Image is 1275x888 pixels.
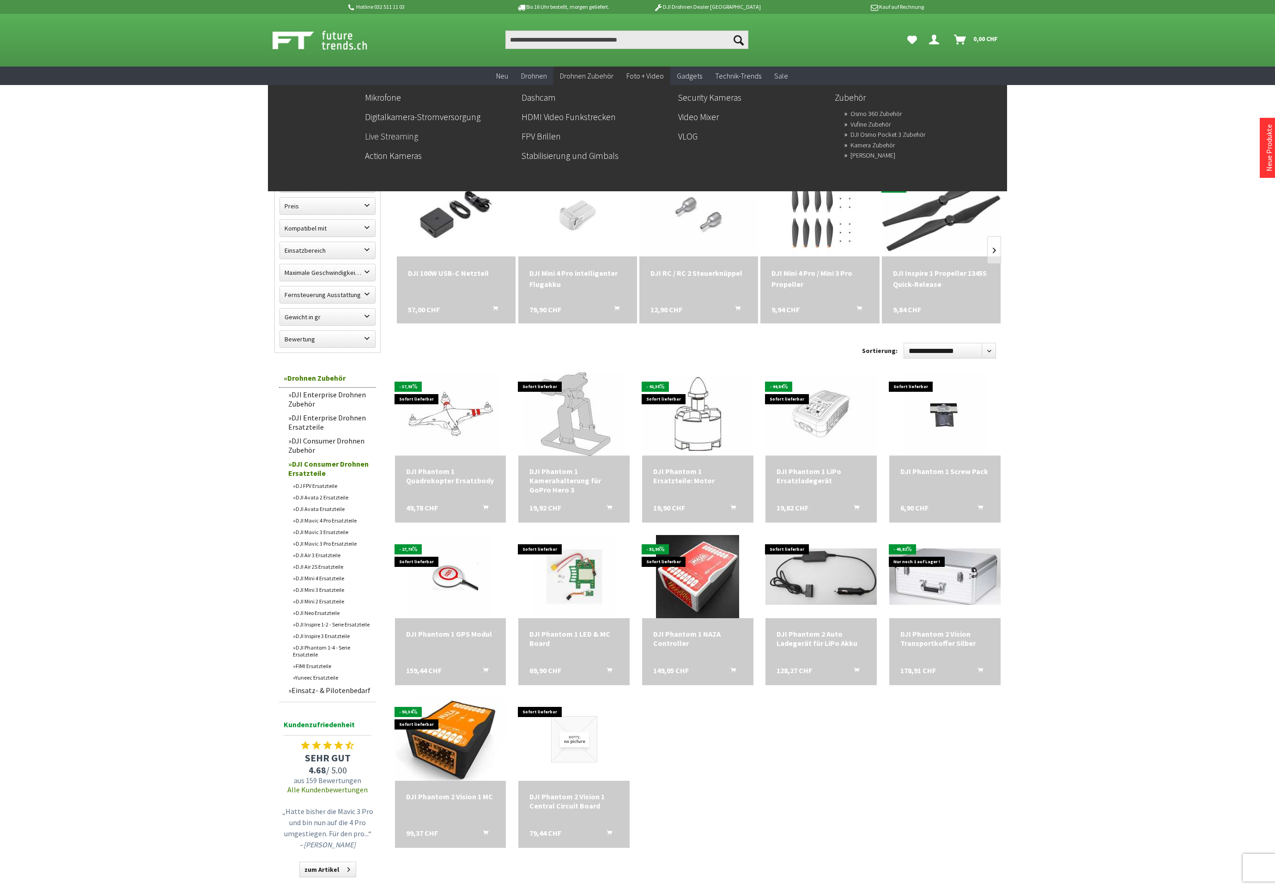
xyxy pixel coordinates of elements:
span: 79,44 CHF [529,828,561,838]
a: DJI Phantom 2 Vision 1 MC 99,37 CHF In den Warenkorb [406,792,495,801]
a: DJI Phantom 2 Vision Transportkoffer Silber 178,91 CHF In den Warenkorb [900,629,990,648]
a: DJI Enterprise Drohnen Zubehör [284,388,376,411]
a: DJI Mini 4 Pro / Mini 3 Pro Propeller 9,94 CHF In den Warenkorb [771,268,868,290]
span: Technik-Trends [715,71,761,80]
div: DJI Phantom 1 Quadrokopter Ersatzbody [406,467,495,485]
button: In den Warenkorb [843,666,865,678]
a: DJI Phantom 1 Screw Pack 6,90 CHF In den Warenkorb [900,467,990,476]
a: Yuneec Ersatzteile [288,672,376,683]
span: 178,91 CHF [900,666,936,675]
span: 79,90 CHF [529,304,561,315]
span: 149,05 CHF [653,666,689,675]
img: DJI Phantom 2 Vision Transportkoffer Silber [889,548,1001,604]
p: „Hatte bisher die Mavic 3 Pro und bin nun auf die 4 Pro umgestiegen. Für den pro...“ – [281,806,374,850]
div: DJI Phantom 1 NAZA Controller [653,629,742,648]
a: Warenkorb [950,30,1002,49]
a: FIMI Ersatzteile [288,660,376,672]
a: HDMI Video Funkstrecken [522,109,671,125]
span: 19,90 CHF [653,503,685,512]
a: Meine Favoriten [903,30,922,49]
span: aus 159 Bewertungen [279,776,376,785]
img: DJI Phantom 1 Kamerahalterung für GoPro Hero 3 [523,372,625,456]
a: FPV Brillen [522,128,671,144]
a: Foto + Video [620,67,670,85]
label: Fernsteuerung Ausstattung [280,286,375,303]
label: Kompatibel mit [280,220,375,237]
span: 57,00 CHF [408,304,440,315]
a: DJI Osmo Pocket 3 Zubehör [850,128,925,141]
a: Mikrofone [365,90,514,105]
img: DJI Phantom 2 Vision 1 Central Circuit Board [551,716,597,762]
a: Sale [768,67,795,85]
span: SEHR GUT [279,751,376,764]
a: DJI Phantom 2 Vision 1 Central Circuit Board 79,44 CHF In den Warenkorb [529,792,619,810]
em: [PERSON_NAME] [304,840,356,849]
p: Bis 16 Uhr bestellt, morgen geliefert. [491,1,635,12]
label: Sortierung: [862,343,898,358]
img: DJI Phantom 1 LED & MC Board [533,535,616,618]
a: DJI Mavic 3 Ersatzteile [288,526,376,538]
a: DJI Phantom 1-4 - Serie Ersatzteile [288,642,376,660]
div: DJI Phantom 1 Ersatzteile: Motor [653,467,742,485]
div: DJI Phantom 1 GPS Modul [406,629,495,639]
a: DJI Phantom 1 LiPo Ersatzladegerät 19,82 CHF In den Warenkorb [777,467,866,485]
a: DJI Phantom 1 LED & MC Board 69,90 CHF In den Warenkorb [529,629,619,648]
span: 99,37 CHF [406,828,438,838]
div: DJI Mini 4 Pro / Mini 3 Pro Propeller [771,268,868,290]
label: Bewertung [280,331,375,347]
img: DJI Phantom 1 LiPo Ersatzladegerät [765,374,877,455]
a: DJI RC / RC 2 Steuerknüppel 12,90 CHF In den Warenkorb [650,268,747,279]
p: DJI Drohnen Dealer [GEOGRAPHIC_DATA] [635,1,779,12]
a: DJI Mavic 4 Pro Ersatzteile [288,515,376,526]
span: / 5.00 [279,764,376,776]
input: Produkt, Marke, Kategorie, EAN, Artikelnummer… [505,30,748,49]
div: DJI Mini 4 Pro intelligenter Flugakku [529,268,626,290]
a: DJI Consumer Drohnen Zubehör [284,434,376,457]
span: 0,00 CHF [973,31,998,46]
a: DJI Phantom 1 Quadrokopter Ersatzbody 49,78 CHF In den Warenkorb [406,467,495,485]
a: Dashcam [522,90,671,105]
img: DJI Mini 4 Pro intelligenter Flugakku [526,173,630,256]
a: DJI Inspire 1 Propeller 1345S Quick-Release 9,84 CHF [893,268,990,290]
a: Vufine Zubehör [850,118,891,131]
a: Neu [490,67,515,85]
span: 12,90 CHF [650,304,682,315]
a: Shop Futuretrends - zur Startseite wechseln [273,29,388,52]
span: 69,90 CHF [529,666,561,675]
img: DJI Phantom 2 Auto Ladegerät für LiPo Akku [765,548,877,604]
a: DJI Phantom 1 NAZA Controller 149,05 CHF In den Warenkorb [653,629,742,648]
span: 9,84 CHF [893,304,921,315]
a: DJI Air 2S Ersatzteile [288,561,376,572]
img: DJI Phantom 1 Screw Pack [904,372,987,456]
button: In den Warenkorb [595,828,618,840]
div: DJI Phantom 1 Kamerahalterung für GoPro Hero 3 [529,467,619,494]
a: Action Kameras [365,148,514,164]
span: Foto + Video [626,71,664,80]
button: In den Warenkorb [472,666,494,678]
p: Kauf auf Rechnung [779,1,923,12]
div: DJI Phantom 2 Auto Ladegerät für LiPo Akku [777,629,866,648]
a: DJI Mini 2 Ersatzteile [288,596,376,607]
a: zum Artikel [299,862,356,877]
div: DJI RC / RC 2 Steuerknüppel [650,268,747,279]
a: DJI Inspire 1-2 - Serie Ersatzteile [288,619,376,630]
div: DJI Phantom 1 Screw Pack [900,467,990,476]
span: 9,94 CHF [771,304,800,315]
span: 128,27 CHF [777,666,812,675]
button: In den Warenkorb [472,828,494,840]
span: 6,90 CHF [900,503,929,512]
label: Preis [280,198,375,214]
span: Drohnen Zubehör [560,71,613,80]
button: In den Warenkorb [603,304,625,316]
img: DJI Mini 4 Pro / Mini 3 Pro Propeller [768,173,872,256]
div: DJI Phantom 1 LiPo Ersatzladegerät [777,467,866,485]
span: 4.68 [309,764,326,776]
a: Digitalkamera-Stromversorgung [365,109,514,125]
span: 19,92 CHF [529,503,561,512]
a: DJI 100W USB-C Netzteil 57,00 CHF In den Warenkorb [408,268,504,279]
label: Einsatzbereich [280,242,375,259]
button: In den Warenkorb [472,503,494,515]
a: DJI Avata 2 Ersatzteile [288,492,376,503]
a: DJI Mini 4 Ersatzteile [288,572,376,584]
a: Gimbal Zubehör [850,149,895,162]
